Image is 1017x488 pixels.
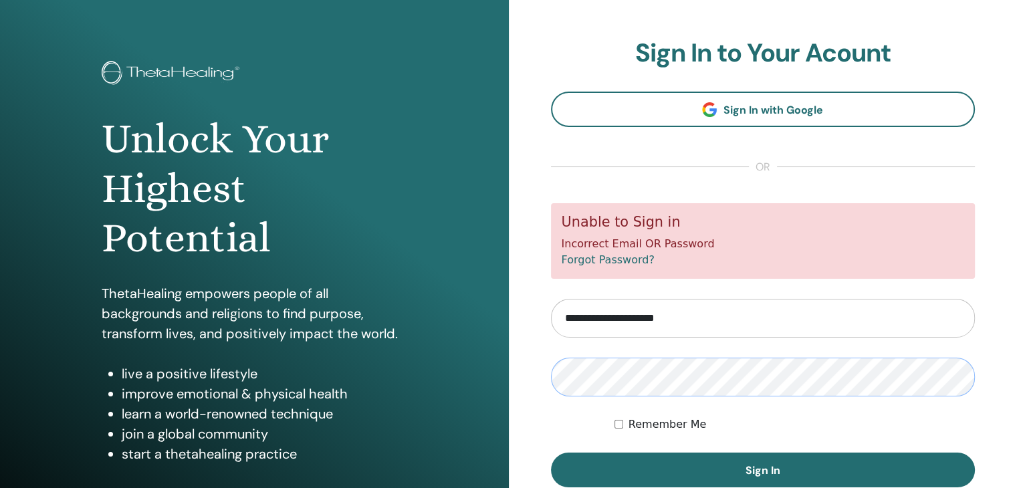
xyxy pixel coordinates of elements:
button: Sign In [551,453,976,487]
h5: Unable to Sign in [562,214,965,231]
span: Sign In [746,463,780,477]
p: ThetaHealing empowers people of all backgrounds and religions to find purpose, transform lives, a... [102,283,407,344]
li: live a positive lifestyle [122,364,407,384]
a: Sign In with Google [551,92,976,127]
li: improve emotional & physical health [122,384,407,404]
label: Remember Me [629,416,707,433]
h1: Unlock Your Highest Potential [102,114,407,263]
li: join a global community [122,424,407,444]
li: start a thetahealing practice [122,444,407,464]
a: Forgot Password? [562,253,655,266]
div: Keep me authenticated indefinitely or until I manually logout [614,416,975,433]
span: Sign In with Google [723,103,823,117]
span: or [749,159,777,175]
li: learn a world-renowned technique [122,404,407,424]
h2: Sign In to Your Acount [551,38,976,69]
div: Incorrect Email OR Password [551,203,976,279]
